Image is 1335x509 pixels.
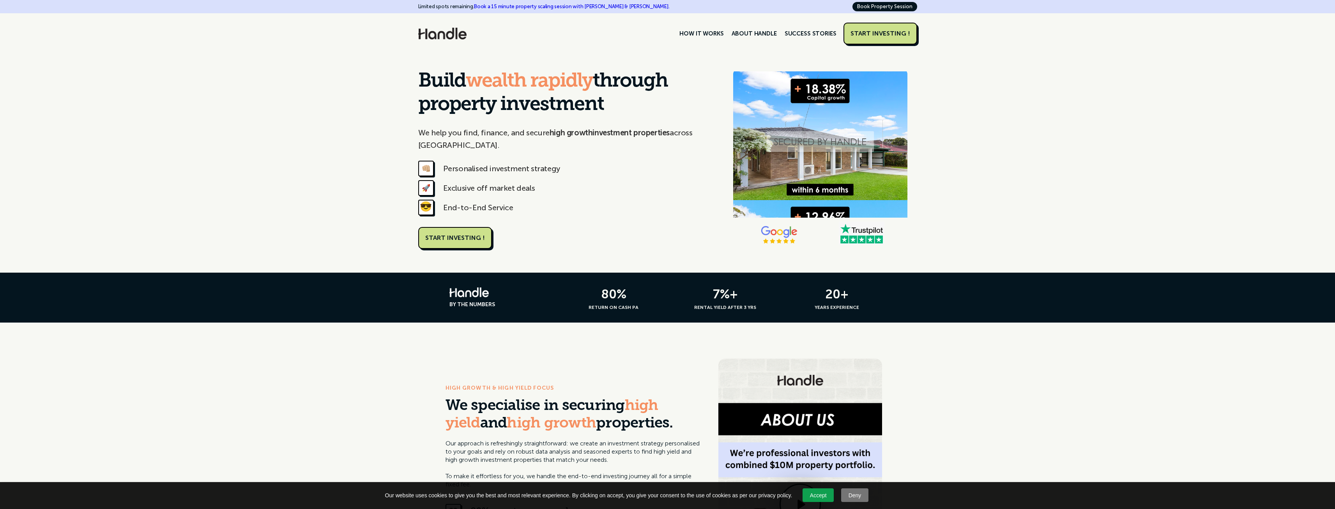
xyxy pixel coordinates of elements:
a: Deny [841,488,868,502]
a: ABOUT HANDLE [728,27,781,40]
span: Our website uses cookies to give you the best and most relevant experience. By clicking on accept... [385,491,792,499]
p: We help you find, finance, and secure across [GEOGRAPHIC_DATA]. [418,126,708,151]
strong: investment properties [592,128,670,137]
div: 🚀 [418,180,434,196]
strong: high growth [550,128,593,137]
h6: RETURN ON CASH PA [561,304,667,311]
a: HOW IT WORKS [675,27,727,40]
strong: 😎 [420,204,432,211]
div: HIGH GROWTH & HIGH YIELD FOCUS [446,383,703,393]
a: START INVESTING ! [418,227,492,249]
div: START INVESTING ! [851,30,910,37]
h1: Build through property investment [418,70,708,117]
span: high growth [507,416,596,431]
div: Personalised investment strategy [443,162,560,175]
h3: 80% [561,288,667,300]
h3: 20+ [784,288,890,300]
a: START INVESTING ! [843,23,917,44]
span: wealth rapidly [466,72,593,92]
h6: RENTAL YIELD AFTER 3 YRS [673,304,778,311]
a: SUCCESS STORIES [781,27,840,40]
div: Limited spots remaining. [418,2,670,11]
a: Accept [803,488,834,502]
div: End-to-End Service [443,201,513,214]
div: Exclusive off market deals [443,182,535,194]
h6: YEARS EXPERIENCE [784,304,890,311]
p: Our approach is refreshingly straightforward: we create an investment strategy personalised to yo... [446,439,703,488]
a: Book Property Session [852,2,917,11]
h3: 7%+ [673,288,778,300]
h6: BY THE NUMBERS [449,301,555,308]
h3: We specialise in securing and properties. [446,397,703,433]
div: 👊🏼 [418,161,434,176]
a: Book a 15 minute property scaling session with [PERSON_NAME] & [PERSON_NAME]. [474,4,669,9]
